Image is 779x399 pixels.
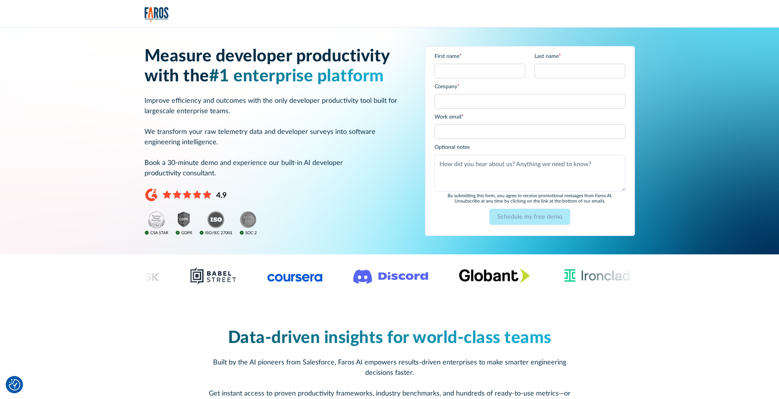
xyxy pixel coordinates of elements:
[209,68,384,85] span: #1 enterprise platform
[435,53,525,61] label: First name
[435,113,625,121] label: Work email
[561,267,633,285] img: Ironclad Logo
[144,188,227,202] img: 4.9 stars on G2
[190,267,237,285] img: Babel Street logo png
[144,96,407,179] p: Improve efficiency and outcomes with the only developer productivity tool built for largescale en...
[267,270,323,282] img: Logo of the online learning platform Coursera.
[9,379,20,391] img: Revisit consent button
[435,83,625,91] label: Company
[353,268,428,284] img: Logo of the communication platform Discord.
[144,211,257,236] img: ISO, GDPR, SOC2, and CSA Star compliance badges
[144,46,407,87] h1: Measure developer productivity with the
[435,53,625,229] form: Email Form
[144,7,169,23] img: Logo of the analytics and reporting company Faros.
[144,7,169,23] a: home
[535,53,625,61] label: Last name
[435,143,625,152] label: Optional notes
[459,269,530,283] img: Globant's logo
[489,209,570,225] input: Schedule my free demo
[435,193,625,204] div: By submitting this form, you agree to receive promotional messages from Faros Al. Unsubscribe at ...
[228,330,551,346] span: Data-driven insights for world-class teams
[9,379,20,391] button: Cookie Settings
